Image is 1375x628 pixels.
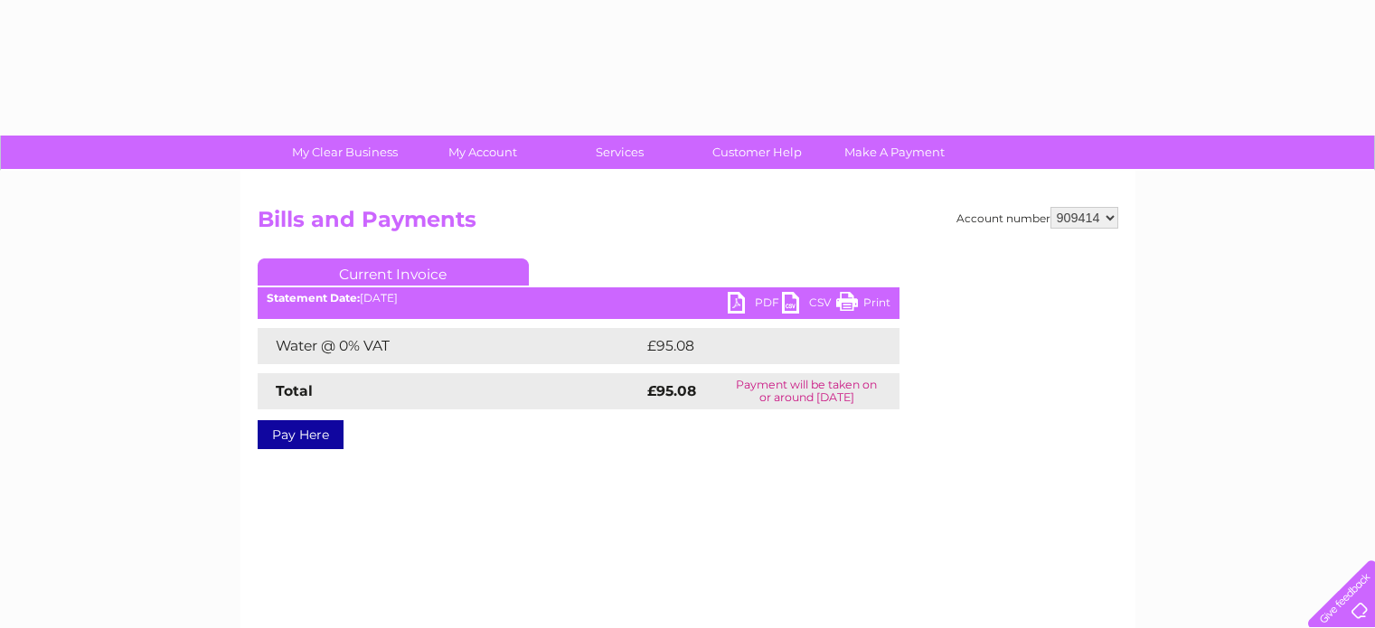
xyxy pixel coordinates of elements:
a: Customer Help [683,136,832,169]
td: Payment will be taken on or around [DATE] [714,373,899,409]
div: [DATE] [258,292,899,305]
td: £95.08 [643,328,864,364]
strong: Total [276,382,313,399]
h2: Bills and Payments [258,207,1118,241]
strong: £95.08 [647,382,696,399]
a: CSV [782,292,836,318]
td: Water @ 0% VAT [258,328,643,364]
a: My Account [408,136,557,169]
a: Services [545,136,694,169]
a: PDF [728,292,782,318]
a: Make A Payment [820,136,969,169]
a: My Clear Business [270,136,419,169]
a: Print [836,292,890,318]
b: Statement Date: [267,291,360,305]
a: Pay Here [258,420,344,449]
div: Account number [956,207,1118,229]
a: Current Invoice [258,258,529,286]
